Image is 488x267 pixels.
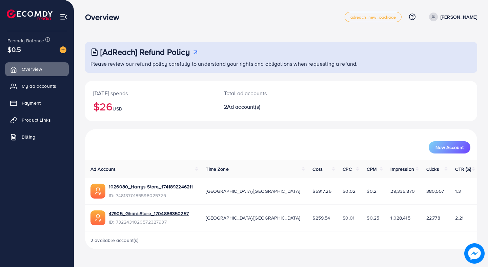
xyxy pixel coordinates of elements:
span: Clicks [426,166,439,172]
span: Ad account(s) [227,103,260,110]
img: ic-ads-acc.e4c84228.svg [90,210,105,225]
a: Overview [5,62,69,76]
span: $0.5 [7,44,21,54]
span: 2.21 [455,214,464,221]
img: menu [60,13,67,21]
a: 1026080_Harrys Store_1741892246211 [109,183,193,190]
img: ic-ads-acc.e4c84228.svg [90,184,105,199]
span: New Account [435,145,464,150]
span: $0.2 [367,188,377,194]
h3: Overview [85,12,125,22]
span: [GEOGRAPHIC_DATA]/[GEOGRAPHIC_DATA] [206,214,300,221]
img: image [466,245,483,262]
span: $259.54 [312,214,330,221]
a: adreach_new_package [345,12,402,22]
span: $0.25 [367,214,379,221]
span: Payment [22,100,41,106]
h2: 2 [224,104,306,110]
span: 1,028,415 [390,214,410,221]
span: $5917.26 [312,188,331,194]
span: Time Zone [206,166,228,172]
span: ID: 7322431020572327937 [109,219,189,225]
h2: $26 [93,100,208,113]
a: 47905_Ghani-Store_1704886350257 [109,210,189,217]
img: image [60,46,66,53]
a: My ad accounts [5,79,69,93]
a: [PERSON_NAME] [426,13,477,21]
a: Billing [5,130,69,144]
span: Overview [22,66,42,73]
img: logo [7,9,53,20]
a: Product Links [5,113,69,127]
span: Cost [312,166,322,172]
p: [DATE] spends [93,89,208,97]
span: 29,335,870 [390,188,415,194]
a: Payment [5,96,69,110]
span: Billing [22,133,35,140]
span: adreach_new_package [350,15,396,19]
span: 22,778 [426,214,440,221]
span: CTR (%) [455,166,471,172]
span: 380,557 [426,188,444,194]
span: $0.02 [343,188,355,194]
span: My ad accounts [22,83,56,89]
span: USD [113,105,122,112]
p: Please review our refund policy carefully to understand your rights and obligations when requesti... [90,60,473,68]
span: 1.3 [455,188,461,194]
p: Total ad accounts [224,89,306,97]
span: Product Links [22,117,51,123]
span: CPC [343,166,351,172]
h3: [AdReach] Refund Policy [100,47,190,57]
button: New Account [429,141,470,153]
span: Ad Account [90,166,116,172]
span: CPM [367,166,376,172]
span: ID: 7481370185598025729 [109,192,193,199]
span: Impression [390,166,414,172]
span: $0.01 [343,214,354,221]
p: [PERSON_NAME] [441,13,477,21]
span: Ecomdy Balance [7,37,44,44]
span: 2 available account(s) [90,237,139,244]
span: [GEOGRAPHIC_DATA]/[GEOGRAPHIC_DATA] [206,188,300,194]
